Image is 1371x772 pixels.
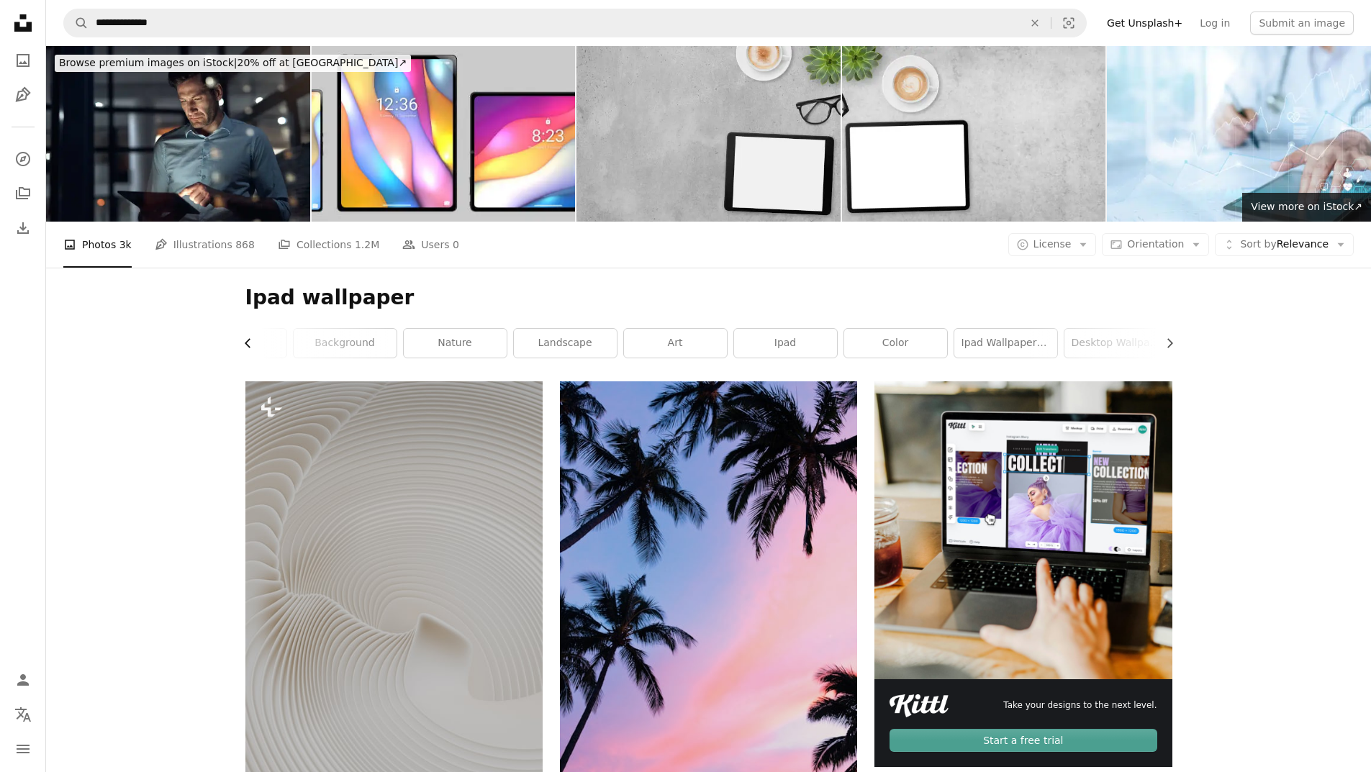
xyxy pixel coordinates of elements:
[1242,193,1371,222] a: View more on iStock↗
[294,329,397,358] a: background
[9,214,37,242] a: Download History
[842,46,1106,222] img: Modern Office Desk Background
[1240,238,1276,250] span: Sort by
[59,57,407,68] span: 20% off at [GEOGRAPHIC_DATA] ↗
[560,598,857,611] a: low-angle photography coconut trees during golden hour
[155,222,255,268] a: Illustrations 868
[9,46,37,75] a: Photos
[245,285,1172,311] h1: Ipad wallpaper
[1240,237,1329,252] span: Relevance
[1251,201,1362,212] span: View more on iStock ↗
[1008,233,1097,256] button: License
[514,329,617,358] a: landscape
[355,237,379,253] span: 1.2M
[245,329,261,358] button: scroll list to the left
[890,729,1157,752] div: Start a free trial
[64,9,89,37] button: Search Unsplash
[1191,12,1239,35] a: Log in
[874,381,1172,767] a: Take your designs to the next level.Start a free trial
[46,46,310,222] img: Business man, tablet and working late at night while browsing the internet, doing online research...
[278,222,379,268] a: Collections 1.2M
[1098,12,1191,35] a: Get Unsplash+
[1107,46,1371,222] img: Healthcare business graph data and growth, Medical examination and doctor analyzing medical repor...
[312,46,576,222] img: Generic phone and tablets lock screens with 3D art wallpaper. Set of three. Isolated on gray.
[1102,233,1209,256] button: Orientation
[1003,699,1157,712] span: Take your designs to the next level.
[9,9,37,40] a: Home — Unsplash
[1157,329,1172,358] button: scroll list to the right
[245,598,543,611] a: a white circular object with a white background
[1033,238,1072,250] span: License
[954,329,1057,358] a: ipad wallpaper anime
[734,329,837,358] a: ipad
[1250,12,1354,35] button: Submit an image
[1215,233,1354,256] button: Sort byRelevance
[9,700,37,729] button: Language
[1051,9,1086,37] button: Visual search
[63,9,1087,37] form: Find visuals sitewide
[576,46,841,222] img: Modern Office Desk Background - Top View with Copy Space
[1019,9,1051,37] button: Clear
[624,329,727,358] a: art
[9,81,37,109] a: Illustrations
[9,735,37,763] button: Menu
[402,222,459,268] a: Users 0
[9,179,37,208] a: Collections
[9,666,37,694] a: Log in / Sign up
[9,145,37,173] a: Explore
[874,381,1172,678] img: file-1719664959749-d56c4ff96871image
[844,329,947,358] a: color
[235,237,255,253] span: 868
[453,237,459,253] span: 0
[59,57,237,68] span: Browse premium images on iStock |
[46,46,420,81] a: Browse premium images on iStock|20% off at [GEOGRAPHIC_DATA]↗
[404,329,507,358] a: nature
[1127,238,1184,250] span: Orientation
[1064,329,1167,358] a: desktop wallpaper
[890,694,949,717] img: file-1711049718225-ad48364186d3image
